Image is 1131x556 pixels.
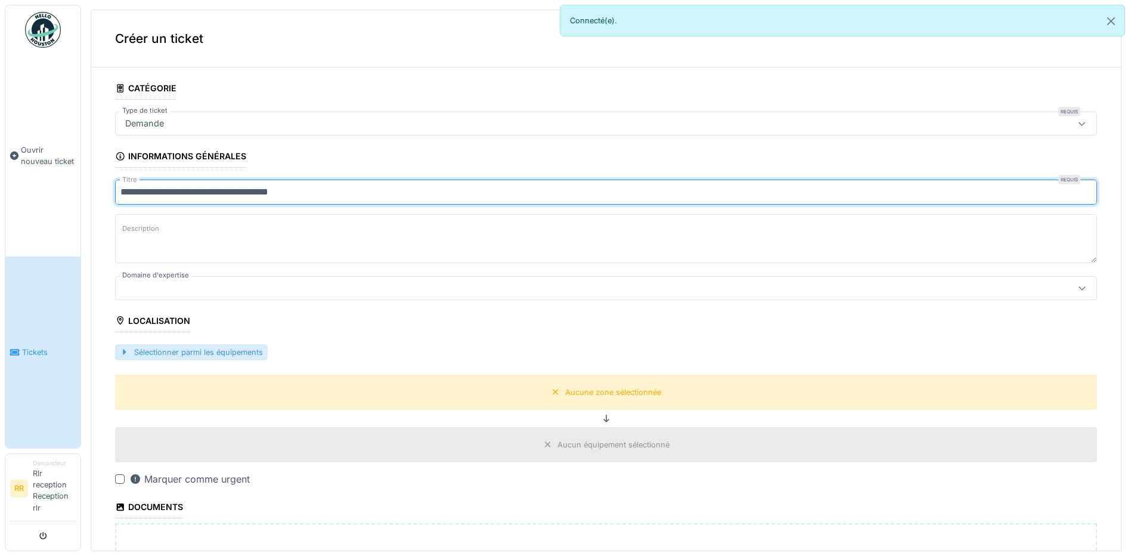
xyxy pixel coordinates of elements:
[115,312,190,332] div: Localisation
[1098,5,1124,37] button: Close
[120,270,191,280] label: Domaine d'expertise
[22,347,76,358] span: Tickets
[115,147,246,168] div: Informations générales
[120,175,140,185] label: Titre
[21,144,76,167] span: Ouvrir nouveau ticket
[10,459,76,521] a: RR DemandeurRlr reception Reception rlr
[5,257,80,447] a: Tickets
[129,472,250,486] div: Marquer comme urgent
[1058,107,1080,116] div: Requis
[33,459,76,518] li: Rlr reception Reception rlr
[565,387,661,398] div: Aucune zone sélectionnée
[557,439,670,450] div: Aucun équipement sélectionné
[115,498,183,518] div: Documents
[120,106,170,116] label: Type de ticket
[10,480,28,498] li: RR
[5,54,80,257] a: Ouvrir nouveau ticket
[115,344,268,360] div: Sélectionner parmi les équipements
[1058,175,1080,184] div: Requis
[120,221,162,236] label: Description
[120,117,169,130] div: Demande
[33,459,76,468] div: Demandeur
[25,12,61,48] img: Badge_color-CXgf-gQk.svg
[115,79,176,100] div: Catégorie
[91,10,1121,67] div: Créer un ticket
[560,5,1126,36] div: Connecté(e).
